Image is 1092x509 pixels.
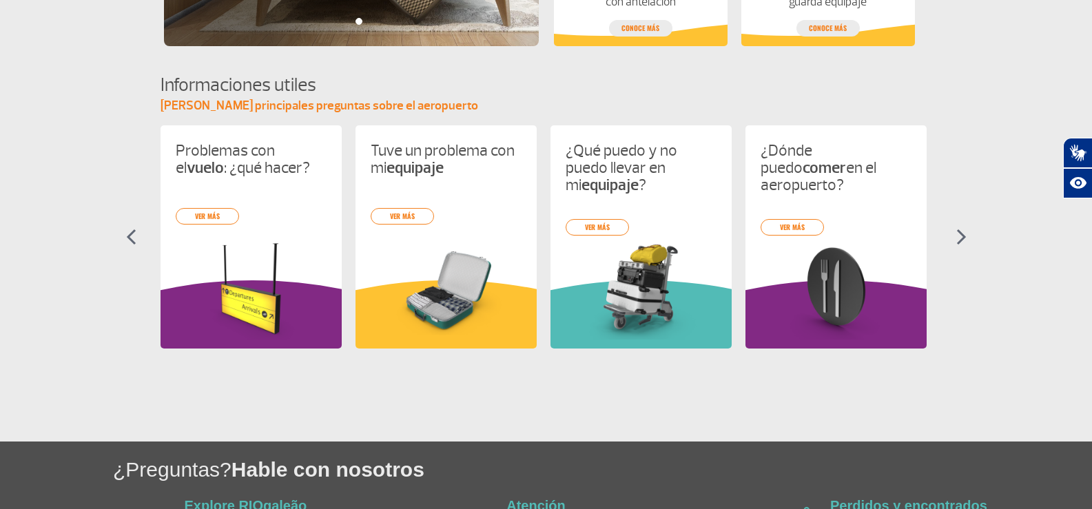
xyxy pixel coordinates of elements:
[371,241,522,340] img: problema-bagagem.png
[566,219,629,236] a: ver más
[1063,138,1092,198] div: Plugin de acessibilidade da Hand Talk.
[761,241,911,340] img: card%20informa%C3%A7%C3%B5es%208.png
[356,280,537,349] img: amareloInformacoesUteis.svg
[387,158,444,178] strong: equipaje
[176,241,327,340] img: card%20informa%C3%A7%C3%B5es%205.png
[161,98,932,114] p: [PERSON_NAME] principales preguntas sobre el aeropuerto
[1063,168,1092,198] button: Abrir recursos assistivos.
[161,280,342,349] img: roxoInformacoesUteis.svg
[550,280,732,349] img: verdeInformacoesUteis.svg
[371,208,434,225] a: ver más
[956,229,967,245] img: seta-direita
[113,455,1092,484] h1: ¿Preguntas?
[231,458,424,481] span: Hable con nosotros
[581,175,639,195] strong: equipaje
[566,142,717,194] p: ¿Qué puedo y no puedo llevar en mi ?
[803,158,846,178] strong: comer
[176,142,327,176] p: Problemas con el : ¿qué hacer?
[566,241,717,340] img: card%20informa%C3%A7%C3%B5es%201.png
[761,219,824,236] a: ver más
[761,142,911,194] p: ¿Dónde puedo en el aeropuerto?
[161,72,932,98] h4: Informaciones utiles
[1063,138,1092,168] button: Abrir tradutor de língua de sinais.
[126,229,136,245] img: seta-esquerda
[176,208,239,225] a: ver más
[796,20,860,37] a: conoce más
[371,142,522,176] p: Tuve un problema con mi
[187,158,224,178] strong: vuelo
[745,280,927,349] img: roxoInformacoesUteis.svg
[609,20,672,37] a: conoce más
